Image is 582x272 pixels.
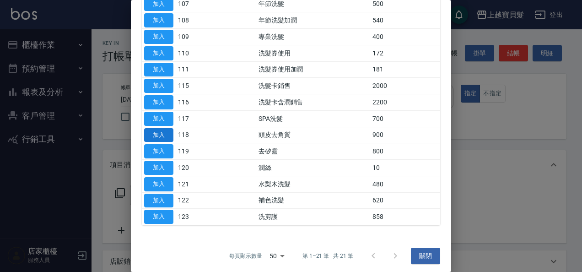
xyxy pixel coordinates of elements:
td: 900 [370,127,440,143]
td: 540 [370,12,440,29]
button: 加入 [144,30,173,44]
td: 潤絲 [256,160,371,176]
button: 加入 [144,210,173,224]
td: 洗剪護 [256,209,371,225]
td: 洗髮卡銷售 [256,78,371,94]
td: 頭皮去角質 [256,127,371,143]
td: 年節洗髮加潤 [256,12,371,29]
td: 800 [370,143,440,160]
td: 181 [370,61,440,78]
p: 每頁顯示數量 [229,252,262,260]
td: 119 [176,143,216,160]
td: 700 [370,110,440,127]
td: 補色洗髮 [256,192,371,209]
button: 加入 [144,79,173,93]
button: 加入 [144,128,173,142]
button: 加入 [144,13,173,27]
td: 10 [370,160,440,176]
p: 第 1–21 筆 共 21 筆 [302,252,353,260]
td: 專業洗髮 [256,29,371,45]
td: 115 [176,78,216,94]
td: 123 [176,209,216,225]
td: 120 [176,160,216,176]
td: 108 [176,12,216,29]
td: 2000 [370,78,440,94]
td: 858 [370,209,440,225]
td: 117 [176,110,216,127]
td: 109 [176,29,216,45]
button: 加入 [144,161,173,175]
td: 118 [176,127,216,143]
td: 116 [176,94,216,111]
td: 洗髮券使用 [256,45,371,61]
td: 洗髮卡含潤銷售 [256,94,371,111]
td: 洗髮券使用加潤 [256,61,371,78]
button: 加入 [144,95,173,109]
td: SPA洗髮 [256,110,371,127]
td: 122 [176,192,216,209]
div: 50 [266,244,288,268]
td: 111 [176,61,216,78]
button: 關閉 [411,248,440,265]
td: 620 [370,192,440,209]
td: 121 [176,176,216,192]
td: 110 [176,45,216,61]
td: 2200 [370,94,440,111]
td: 480 [370,176,440,192]
button: 加入 [144,63,173,77]
td: 去矽靈 [256,143,371,160]
button: 加入 [144,144,173,158]
button: 加入 [144,112,173,126]
button: 加入 [144,177,173,191]
button: 加入 [144,46,173,60]
td: 400 [370,29,440,45]
button: 加入 [144,194,173,208]
td: 水梨木洗髮 [256,176,371,192]
td: 172 [370,45,440,61]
